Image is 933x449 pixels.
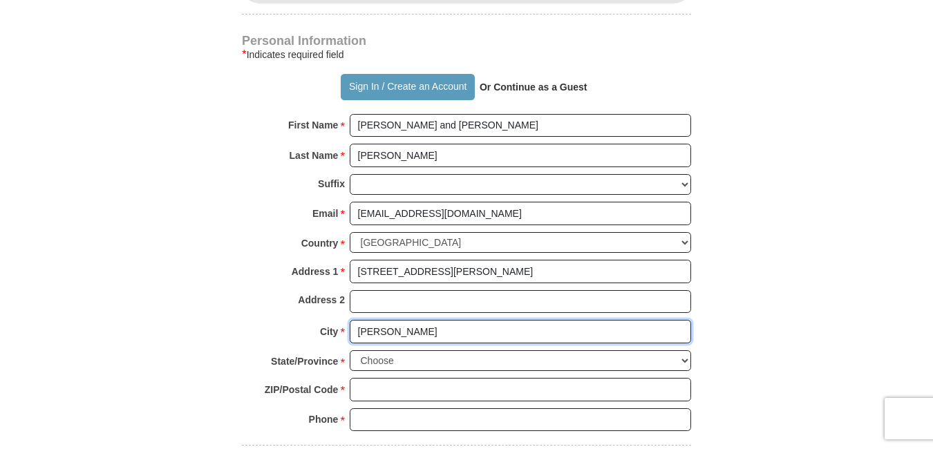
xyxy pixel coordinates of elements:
strong: Or Continue as a Guest [480,82,587,93]
strong: Last Name [290,146,339,165]
strong: Suffix [318,174,345,193]
strong: Country [301,233,339,253]
button: Sign In / Create an Account [341,74,474,100]
strong: State/Province [271,352,338,371]
strong: Email [312,204,338,223]
h4: Personal Information [242,35,691,46]
div: Indicates required field [242,46,691,63]
strong: First Name [288,115,338,135]
strong: Address 1 [292,262,339,281]
strong: ZIP/Postal Code [265,380,339,399]
strong: Phone [309,410,339,429]
strong: Address 2 [298,290,345,309]
strong: City [320,322,338,341]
